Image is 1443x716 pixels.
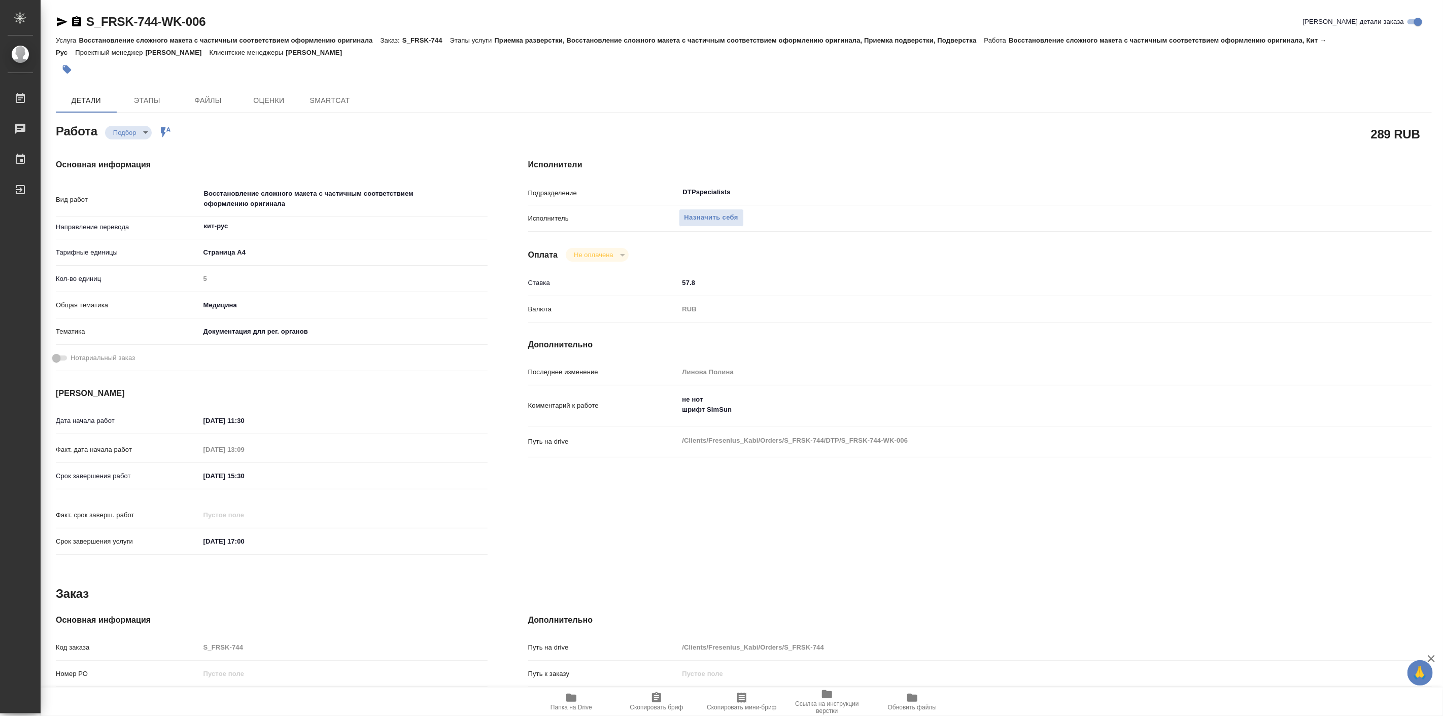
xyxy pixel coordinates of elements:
[86,15,205,28] a: S_FRSK-744-WK-006
[200,666,488,681] input: Пустое поле
[679,209,744,227] button: Назначить себя
[528,249,558,261] h4: Оплата
[791,700,864,714] span: Ссылка на инструкции верстки
[528,278,679,288] p: Ставка
[528,642,679,653] p: Путь на drive
[79,37,380,44] p: Восстановление сложного макета с частичным соответствием оформлению оригинала
[200,640,488,655] input: Пустое поле
[56,642,200,653] p: Код заказа
[679,432,1357,449] textarea: /Clients/Fresenius_Kabi/Orders/S_FRSK-744/DTP/S_FRSK-744-WK-006
[56,586,89,602] h2: Заказ
[528,437,679,447] p: Путь на drive
[630,704,683,711] span: Скопировать бриф
[1351,191,1353,193] button: Open
[450,37,495,44] p: Этапы услуги
[200,244,488,261] div: Страница А4
[888,704,937,711] span: Обновить файлы
[707,704,776,711] span: Скопировать мини-бриф
[482,225,484,227] button: Open
[528,304,679,314] p: Валюта
[679,666,1357,681] input: Пустое поле
[56,387,488,400] h4: [PERSON_NAME]
[184,94,232,107] span: Файлы
[528,401,679,411] p: Комментарий к работе
[528,614,1432,626] h4: Дополнительно
[1412,662,1429,684] span: 🙏
[105,126,152,139] div: Подбор
[200,469,289,483] input: ✎ Введи что-нибудь
[56,445,200,455] p: Факт. дата начала работ
[56,247,200,258] p: Тарифные единицы
[679,301,1357,318] div: RUB
[210,49,286,56] p: Клиентские менеджеры
[528,188,679,198] p: Подразделение
[402,37,450,44] p: S_FRSK-744
[984,37,1009,44] p: Работа
[56,195,200,205] p: Вид работ
[614,688,699,716] button: Скопировать бриф
[286,49,350,56] p: [PERSON_NAME]
[75,49,145,56] p: Проектный менеджер
[200,508,289,522] input: Пустое поле
[56,327,200,337] p: Тематика
[71,353,135,363] span: Нотариальный заказ
[529,688,614,716] button: Папка на Drive
[56,669,200,679] p: Номер РО
[56,300,200,310] p: Общая тематика
[71,16,83,28] button: Скопировать ссылку
[200,297,488,314] div: Медицина
[528,669,679,679] p: Путь к заказу
[56,614,488,626] h4: Основная информация
[684,212,738,224] span: Назначить себя
[528,339,1432,351] h4: Дополнительно
[56,471,200,481] p: Срок завершения работ
[566,248,628,262] div: Подбор
[110,128,140,137] button: Подбор
[1371,125,1420,142] h2: 289 RUB
[56,274,200,284] p: Кол-во единиц
[305,94,354,107] span: SmartCat
[146,49,210,56] p: [PERSON_NAME]
[784,688,870,716] button: Ссылка на инструкции верстки
[200,442,289,457] input: Пустое поле
[56,58,78,81] button: Добавить тэг
[56,16,68,28] button: Скопировать ссылку для ЯМессенджера
[56,510,200,520] p: Факт. срок заверш. работ
[551,704,592,711] span: Папка на Drive
[245,94,293,107] span: Оценки
[1303,17,1404,27] span: [PERSON_NAME] детали заказа
[56,222,200,232] p: Направление перевода
[528,159,1432,171] h4: Исполнители
[679,391,1357,418] textarea: не нот шрифт SimSun
[56,416,200,426] p: Дата начала работ
[679,275,1357,290] input: ✎ Введи что-нибудь
[200,413,289,428] input: ✎ Введи что-нибудь
[123,94,171,107] span: Этапы
[56,37,79,44] p: Услуга
[200,271,488,286] input: Пустое поле
[571,250,616,259] button: Не оплачена
[56,536,200,547] p: Срок завершения услуги
[679,640,1357,655] input: Пустое поле
[1407,660,1433,686] button: 🙏
[699,688,784,716] button: Скопировать мини-бриф
[56,121,97,139] h2: Работа
[56,159,488,171] h4: Основная информация
[528,367,679,377] p: Последнее изменение
[870,688,955,716] button: Обновить файлы
[494,37,984,44] p: Приемка разверстки, Восстановление сложного макета с частичным соответствием оформлению оригинала...
[62,94,111,107] span: Детали
[679,365,1357,379] input: Пустое поле
[200,323,488,340] div: Документация для рег. органов
[528,213,679,224] p: Исполнитель
[200,534,289,549] input: ✎ Введи что-нибудь
[381,37,402,44] p: Заказ:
